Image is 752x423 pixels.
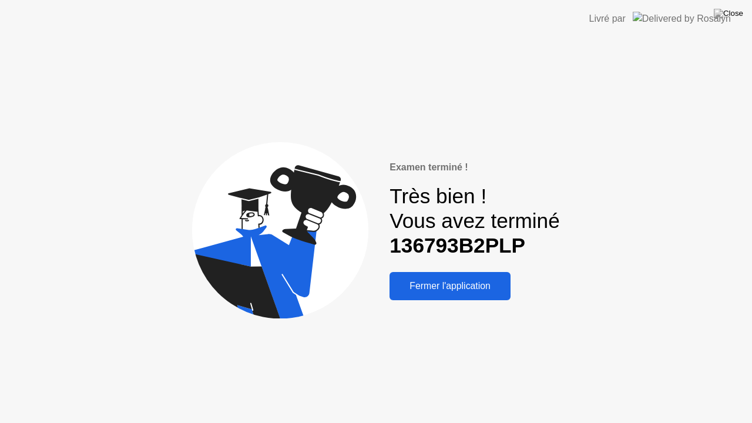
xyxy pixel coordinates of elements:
button: Fermer l'application [390,272,511,300]
img: Close [714,9,743,18]
img: Delivered by Rosalyn [633,12,731,25]
div: Très bien ! Vous avez terminé [390,184,559,258]
div: Examen terminé ! [390,160,559,174]
div: Fermer l'application [393,281,507,291]
b: 136793B2PLP [390,234,525,257]
div: Livré par [589,12,626,26]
